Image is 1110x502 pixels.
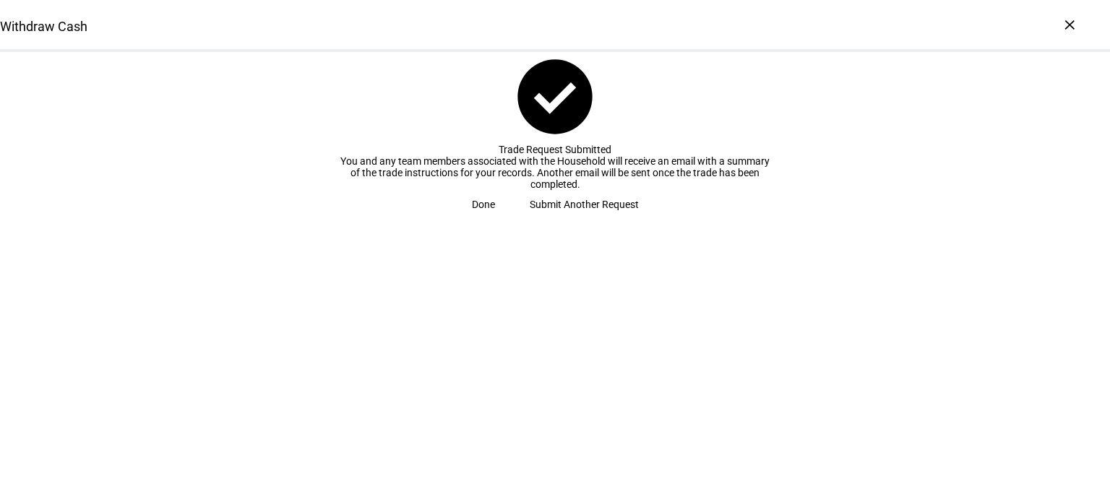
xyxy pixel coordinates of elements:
[510,52,600,142] mat-icon: check_circle
[512,190,656,219] button: Submit Another Request
[1058,13,1081,36] div: ×
[472,190,495,219] span: Done
[338,144,772,155] div: Trade Request Submitted
[455,190,512,219] button: Done
[338,155,772,190] div: You and any team members associated with the Household will receive an email with a summary of th...
[530,190,639,219] span: Submit Another Request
